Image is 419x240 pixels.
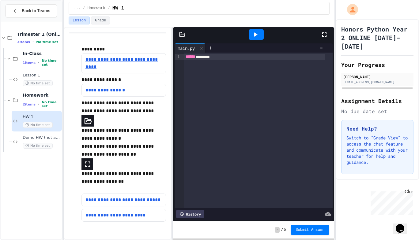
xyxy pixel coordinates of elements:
[341,97,413,105] h2: Assignment Details
[291,225,329,235] button: Submit Answer
[341,25,413,50] h1: Honors Python Year 2 ONLINE [DATE]-[DATE]
[83,6,85,11] span: /
[23,73,61,78] span: Lesson 1
[23,135,61,140] span: Demo HW (not a real one)
[23,143,53,149] span: No time set
[23,92,61,98] span: Homework
[343,74,412,79] div: [PERSON_NAME]
[296,227,324,232] span: Submit Answer
[36,40,58,44] span: No time set
[176,210,204,218] div: History
[175,43,206,53] div: main.py
[22,8,50,14] span: Back to Teams
[38,102,39,107] span: •
[341,61,413,69] h2: Your Progress
[341,108,413,115] div: No due date set
[341,2,360,17] div: My Account
[112,5,124,12] span: HW 1
[2,2,42,39] div: Chat with us now!Close
[23,51,61,56] span: In-Class
[23,80,53,86] span: No time set
[393,216,413,234] iframe: chat widget
[6,4,57,17] button: Back to Teams
[23,61,36,65] span: 1 items
[42,59,61,67] span: No time set
[74,6,81,11] span: ...
[281,227,283,232] span: /
[17,40,30,44] span: 3 items
[17,31,61,37] span: Trimester 1 (Online HP2)
[42,100,61,108] span: No time set
[346,125,408,132] h3: Need Help?
[175,54,181,60] div: 1
[23,102,36,106] span: 2 items
[91,17,110,24] button: Grade
[108,6,110,11] span: /
[343,80,412,84] div: [EMAIL_ADDRESS][DOMAIN_NAME]
[23,114,61,120] span: HW 1
[88,6,105,11] span: Homework
[284,227,286,232] span: 5
[38,60,39,65] span: •
[346,135,408,165] p: Switch to "Grade View" to access the chat feature and communicate with your teacher for help and ...
[32,39,34,44] span: •
[275,227,280,233] span: -
[175,45,198,51] div: main.py
[69,17,90,24] button: Lesson
[368,189,413,215] iframe: chat widget
[23,122,53,128] span: No time set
